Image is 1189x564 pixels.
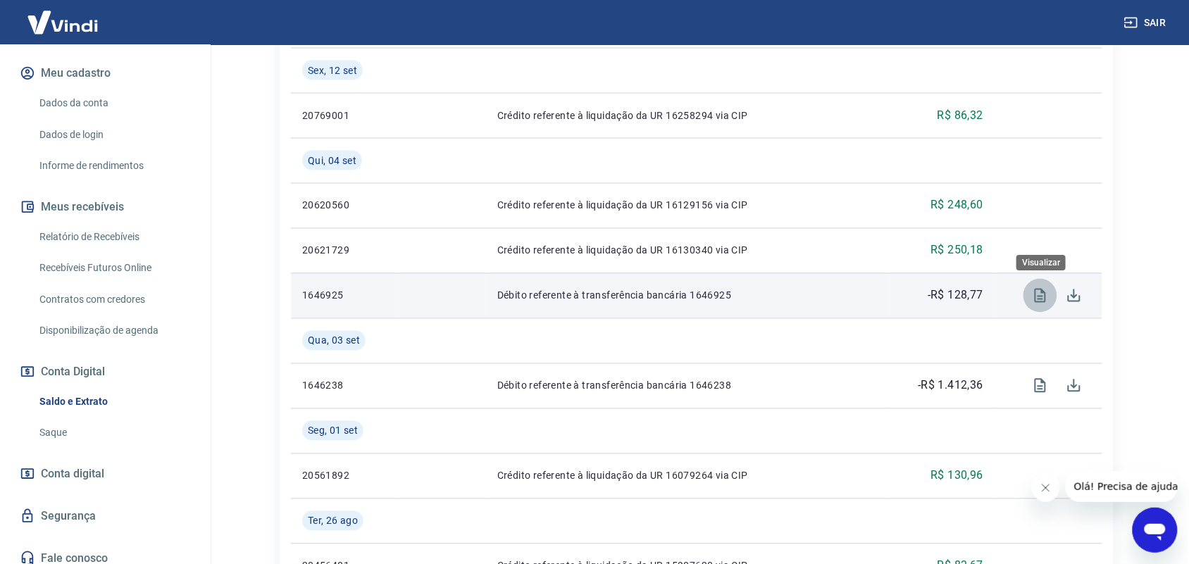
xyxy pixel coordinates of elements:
[34,387,194,416] a: Saldo e Extrato
[1121,10,1172,36] button: Sair
[308,514,358,528] span: Ter, 26 ago
[34,120,194,149] a: Dados de login
[34,151,194,180] a: Informe de rendimentos
[302,108,387,123] p: 20769001
[17,356,194,387] button: Conta Digital
[938,107,983,124] p: R$ 86,32
[17,192,194,223] button: Meus recebíveis
[302,199,387,213] p: 20620560
[497,199,878,213] p: Crédito referente à liquidação da UR 16129156 via CIP
[41,464,104,484] span: Conta digital
[1066,471,1178,502] iframe: Mensagem da empresa
[34,418,194,447] a: Saque
[308,63,357,77] span: Sex, 12 set
[308,153,356,168] span: Qui, 04 set
[17,1,108,44] img: Vindi
[302,244,387,258] p: 20621729
[497,469,878,483] p: Crédito referente à liquidação da UR 16079264 via CIP
[931,468,984,484] p: R$ 130,96
[931,197,984,214] p: R$ 248,60
[497,244,878,258] p: Crédito referente à liquidação da UR 16130340 via CIP
[497,379,878,393] p: Débito referente à transferência bancária 1646238
[17,501,194,532] a: Segurança
[302,379,387,393] p: 1646238
[1016,256,1066,271] div: Visualizar
[34,253,194,282] a: Recebíveis Futuros Online
[34,223,194,251] a: Relatório de Recebíveis
[497,108,878,123] p: Crédito referente à liquidação da UR 16258294 via CIP
[497,289,878,303] p: Débito referente à transferência bancária 1646925
[308,424,358,438] span: Seg, 01 set
[17,458,194,489] a: Conta digital
[1032,474,1060,502] iframe: Fechar mensagem
[1133,508,1178,553] iframe: Botão para abrir a janela de mensagens
[8,10,118,21] span: Olá! Precisa de ajuda?
[918,377,983,394] p: -R$ 1.412,36
[34,89,194,118] a: Dados da conta
[1023,369,1057,403] span: Visualizar
[302,469,387,483] p: 20561892
[34,285,194,314] a: Contratos com credores
[1057,279,1091,313] span: Download
[1023,279,1057,313] span: Visualizar
[1057,369,1091,403] span: Download
[302,289,387,303] p: 1646925
[928,287,983,304] p: -R$ 128,77
[34,316,194,345] a: Disponibilização de agenda
[17,58,194,89] button: Meu cadastro
[308,334,360,348] span: Qua, 03 set
[931,242,984,259] p: R$ 250,18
